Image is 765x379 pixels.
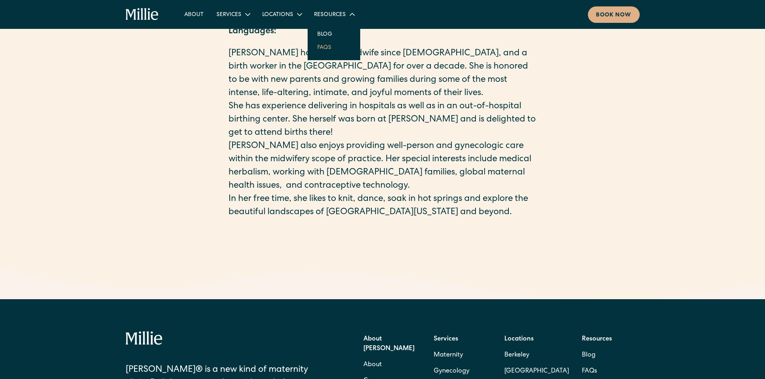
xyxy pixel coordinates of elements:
[363,357,382,373] a: About
[228,140,537,193] p: [PERSON_NAME] also enjoys providing well-person and gynecologic care within the midwifery scope o...
[216,11,241,19] div: Services
[311,41,338,54] a: FAQs
[178,8,210,21] a: About
[504,347,569,363] a: Berkeley
[588,6,640,23] a: Book now
[256,8,308,21] div: Locations
[596,11,632,20] div: Book now
[308,21,360,60] nav: Resources
[228,100,537,140] p: She has experience delivering in hospitals as well as in an out-of-hospital birthing center. She ...
[434,347,463,363] a: Maternity
[228,27,276,36] strong: Languages:
[582,336,612,343] strong: Resources
[210,8,256,21] div: Services
[311,27,339,41] a: Blog
[504,336,534,343] strong: Locations
[228,193,537,219] p: In her free time, she likes to knit, dance, soak in hot springs and explore the beautiful landsca...
[582,347,596,363] a: Blog
[126,8,159,21] a: home
[262,11,293,19] div: Locations
[228,47,537,100] p: [PERSON_NAME] has been a midwife since [DEMOGRAPHIC_DATA], and a birth worker in the [GEOGRAPHIC_...
[434,336,458,343] strong: Services
[314,11,346,19] div: Resources
[363,336,414,352] strong: About [PERSON_NAME]
[308,8,360,21] div: Resources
